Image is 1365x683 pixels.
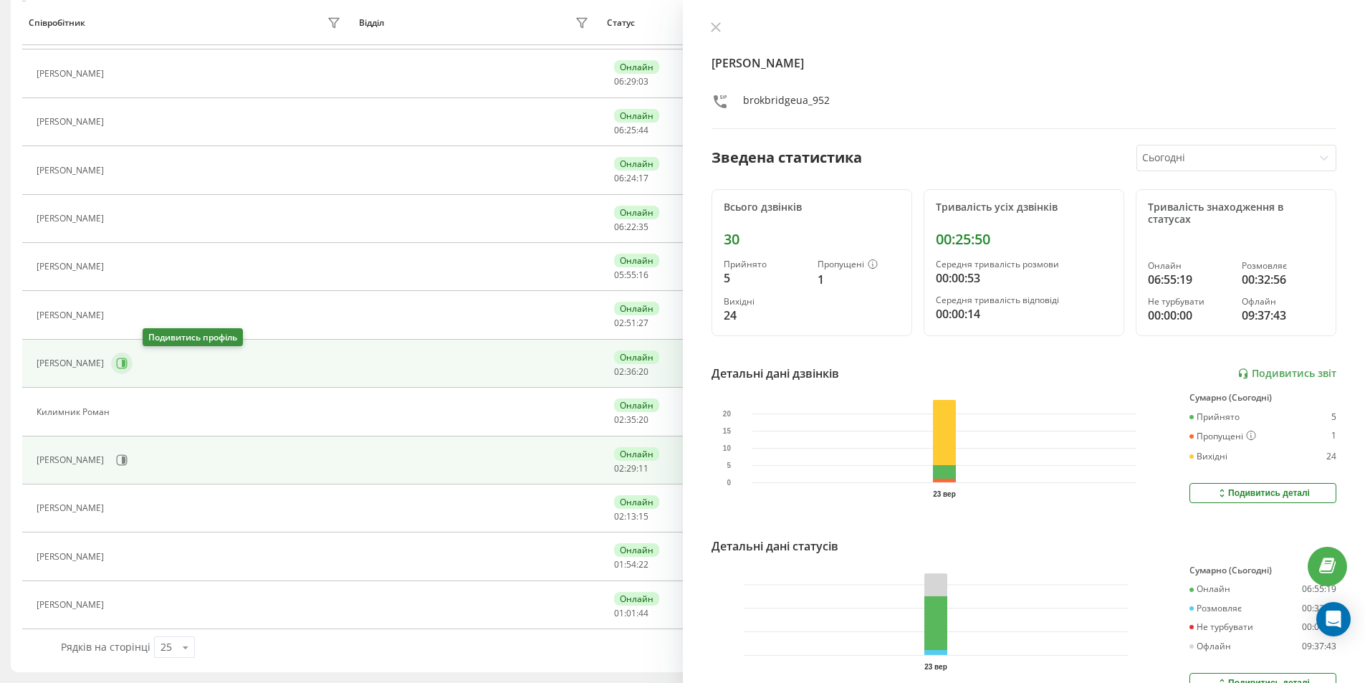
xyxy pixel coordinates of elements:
div: : : [614,125,648,135]
div: : : [614,415,648,425]
span: 44 [638,607,648,619]
div: Онлайн [614,543,659,557]
h4: [PERSON_NAME] [712,54,1337,72]
div: : : [614,512,648,522]
span: 02 [614,414,624,426]
div: : : [614,77,648,87]
text: 15 [722,427,731,435]
div: [PERSON_NAME] [37,310,107,320]
div: 00:00:14 [936,305,1112,323]
div: [PERSON_NAME] [37,358,107,368]
span: Рядків на сторінці [61,640,150,654]
text: 23 вер [924,663,947,671]
div: Онлайн [614,592,659,606]
span: 02 [614,510,624,522]
span: 03 [638,75,648,87]
div: Килимник Роман [37,407,113,417]
div: 00:00:00 [1148,307,1230,324]
div: : : [614,270,648,280]
div: Вихідні [1189,452,1227,462]
div: 06:55:19 [1148,271,1230,288]
span: 06 [614,124,624,136]
div: [PERSON_NAME] [37,117,107,127]
div: Вихідні [724,297,806,307]
div: Офлайн [1189,641,1231,651]
span: 02 [614,366,624,378]
span: 15 [638,510,648,522]
div: Зведена статистика [712,147,862,168]
div: : : [614,318,648,328]
div: : : [614,560,648,570]
span: 17 [638,172,648,184]
text: 10 [722,444,731,452]
div: Не турбувати [1148,297,1230,307]
div: 24 [724,307,806,324]
div: Онлайн [614,495,659,509]
div: : : [614,464,648,474]
div: Пропущені [818,259,900,271]
div: Середня тривалість розмови [936,259,1112,269]
span: 35 [638,221,648,233]
div: Співробітник [29,18,85,28]
span: 02 [614,317,624,329]
div: 00:00:00 [1302,622,1336,632]
div: Детальні дані дзвінків [712,365,839,382]
div: Прийнято [724,259,806,269]
span: 11 [638,462,648,474]
div: [PERSON_NAME] [37,600,107,610]
div: 09:37:43 [1242,307,1324,324]
div: [PERSON_NAME] [37,214,107,224]
div: Середня тривалість відповіді [936,295,1112,305]
span: 55 [626,269,636,281]
span: 51 [626,317,636,329]
span: 25 [626,124,636,136]
span: 13 [626,510,636,522]
div: Сумарно (Сьогодні) [1189,565,1336,575]
span: 20 [638,414,648,426]
div: Не турбувати [1189,622,1253,632]
text: 0 [727,479,731,487]
div: [PERSON_NAME] [37,166,107,176]
div: Онлайн [614,398,659,412]
a: Подивитись звіт [1237,368,1336,380]
div: Тривалість усіх дзвінків [936,201,1112,214]
span: 16 [638,269,648,281]
div: [PERSON_NAME] [37,262,107,272]
div: 5 [1331,412,1336,422]
span: 36 [626,366,636,378]
text: 20 [722,410,731,418]
span: 06 [614,221,624,233]
span: 01 [614,607,624,619]
span: 22 [638,558,648,570]
div: Онлайн [1189,584,1230,594]
div: : : [614,367,648,377]
div: Пропущені [1189,431,1256,442]
div: 1 [1331,431,1336,442]
text: 5 [727,462,731,469]
div: Open Intercom Messenger [1316,602,1351,636]
div: [PERSON_NAME] [37,552,107,562]
div: Онлайн [614,157,659,171]
span: 44 [638,124,648,136]
div: Онлайн [614,302,659,315]
div: brokbridgeua_952 [743,93,830,114]
div: Сумарно (Сьогодні) [1189,393,1336,403]
div: Онлайн [614,109,659,123]
div: Онлайн [1148,261,1230,271]
div: : : [614,608,648,618]
div: [PERSON_NAME] [37,69,107,79]
span: 01 [626,607,636,619]
div: 30 [724,231,900,248]
div: : : [614,173,648,183]
div: Онлайн [614,60,659,74]
div: Онлайн [614,254,659,267]
div: Подивитись деталі [1216,487,1310,499]
div: [PERSON_NAME] [37,503,107,513]
div: Онлайн [614,206,659,219]
span: 35 [626,414,636,426]
span: 20 [638,366,648,378]
span: 06 [614,75,624,87]
span: 22 [626,221,636,233]
span: 06 [614,172,624,184]
span: 24 [626,172,636,184]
